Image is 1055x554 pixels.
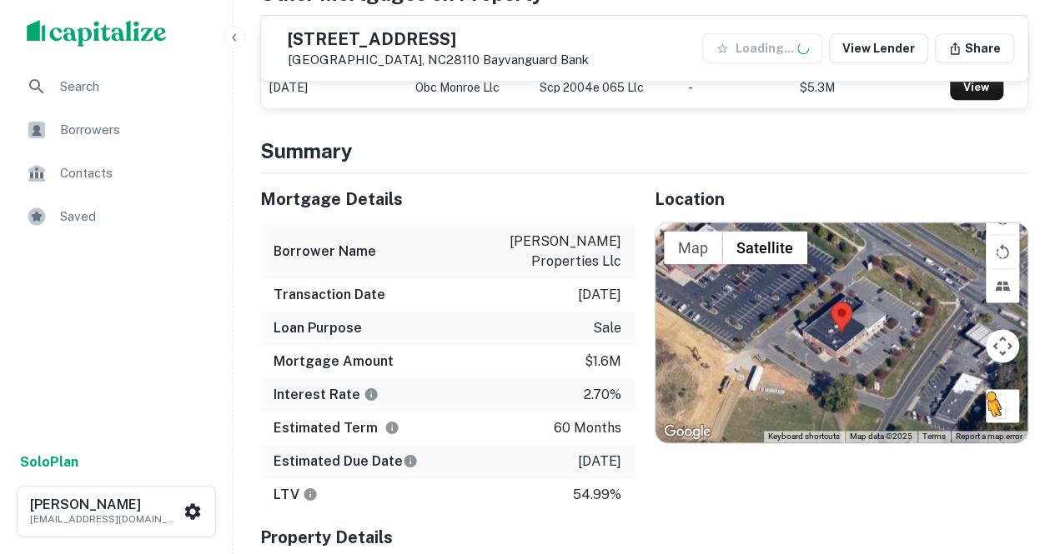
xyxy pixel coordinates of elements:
[274,242,376,262] h6: Borrower Name
[950,75,1003,100] a: View
[986,389,1019,422] button: Drag Pegman onto the map to open Street View
[60,207,209,227] span: Saved
[935,33,1014,63] button: Share
[956,432,1022,441] a: Report a map error
[578,452,621,472] p: [DATE]
[483,52,589,67] a: Bayvanguard Bank
[986,235,1019,268] button: Rotate map counterclockwise
[60,163,209,183] span: Contacts
[531,67,680,108] td: scp 2004e 065 llc
[384,420,399,435] svg: Term is based on a standard schedule for this type of loan.
[972,421,1055,501] iframe: Chat Widget
[260,187,635,212] h5: Mortgage Details
[986,269,1019,302] button: Tilt map
[274,318,362,338] h6: Loan Purpose
[30,512,180,527] p: [EMAIL_ADDRESS][DOMAIN_NAME]
[60,120,209,140] span: Borrowers
[13,197,219,237] a: Saved
[288,52,589,67] p: [GEOGRAPHIC_DATA], NC28110
[554,418,621,438] p: 60 months
[584,385,621,405] p: 2.70%
[274,452,418,472] h6: Estimated Due Date
[260,525,635,550] h5: Property Details
[303,487,318,502] svg: LTVs displayed on the website are for informational purposes only and may be reported incorrectly...
[660,421,715,442] img: Google
[13,153,219,193] a: Contacts
[20,454,78,470] strong: Solo Plan
[27,20,167,47] img: capitalize-logo.png
[274,418,399,438] h6: Estimated Term
[768,431,840,442] button: Keyboard shortcuts
[364,387,379,402] svg: The interest rates displayed on the website are for informational purposes only and may be report...
[664,231,722,264] button: Show street map
[20,452,78,472] a: SoloPlan
[261,67,407,108] td: [DATE]
[30,498,180,512] h6: [PERSON_NAME]
[922,432,946,441] a: Terms (opens in new tab)
[660,421,715,442] a: Open this area in Google Maps (opens a new window)
[407,67,531,108] td: obc monroe llc
[578,285,621,305] p: [DATE]
[829,33,928,63] a: View Lender
[986,329,1019,362] button: Map camera controls
[585,352,621,372] p: $1.6m
[60,77,209,97] span: Search
[655,187,1029,212] h5: Location
[593,318,621,338] p: sale
[274,385,379,405] h6: Interest Rate
[13,67,219,107] a: Search
[791,67,942,108] td: $5.3M
[288,31,589,47] h5: [STREET_ADDRESS]
[471,232,621,272] p: [PERSON_NAME] properties llc
[260,136,1028,166] h4: Summary
[274,485,318,505] h6: LTV
[274,285,385,305] h6: Transaction Date
[680,67,791,108] td: -
[13,110,219,150] a: Borrowers
[403,453,418,468] svg: Estimate is based on a standard schedule for this type of loan.
[274,352,394,372] h6: Mortgage Amount
[722,231,807,264] button: Show satellite imagery
[17,486,216,537] button: [PERSON_NAME][EMAIL_ADDRESS][DOMAIN_NAME]
[573,485,621,505] p: 54.99%
[850,432,912,441] span: Map data ©2025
